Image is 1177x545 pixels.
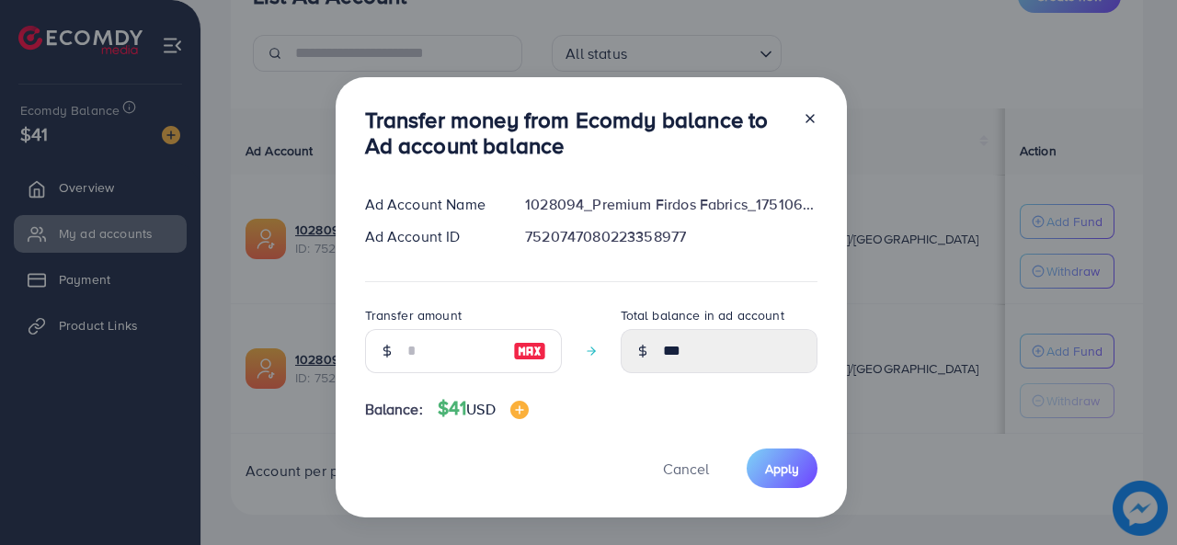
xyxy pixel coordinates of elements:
img: image [513,340,546,362]
button: Apply [747,448,817,488]
img: image [510,401,529,419]
h3: Transfer money from Ecomdy balance to Ad account balance [365,107,788,160]
span: Cancel [663,459,709,479]
div: Ad Account ID [350,226,511,247]
button: Cancel [640,448,732,488]
label: Total balance in ad account [621,306,784,324]
div: 7520747080223358977 [510,226,831,247]
div: 1028094_Premium Firdos Fabrics_1751060404003 [510,194,831,215]
span: Balance: [365,399,423,420]
h4: $41 [438,397,529,420]
span: Apply [765,460,799,478]
label: Transfer amount [365,306,462,324]
div: Ad Account Name [350,194,511,215]
span: USD [466,399,495,419]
